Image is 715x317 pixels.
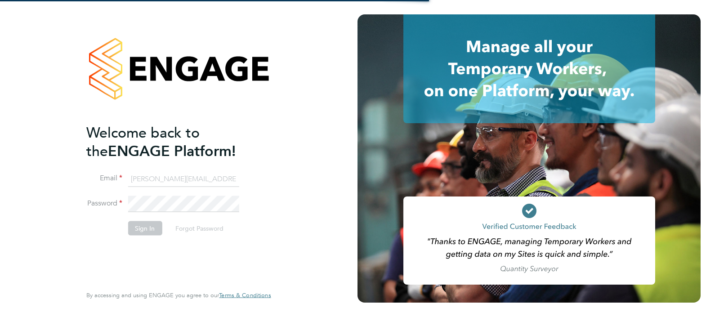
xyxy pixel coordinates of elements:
[86,123,262,160] h2: ENGAGE Platform!
[219,291,271,299] span: Terms & Conditions
[86,291,271,299] span: By accessing and using ENGAGE you agree to our
[219,292,271,299] a: Terms & Conditions
[86,199,122,208] label: Password
[86,124,200,160] span: Welcome back to the
[168,221,231,236] button: Forgot Password
[128,171,239,187] input: Enter your work email...
[86,174,122,183] label: Email
[128,221,162,236] button: Sign In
